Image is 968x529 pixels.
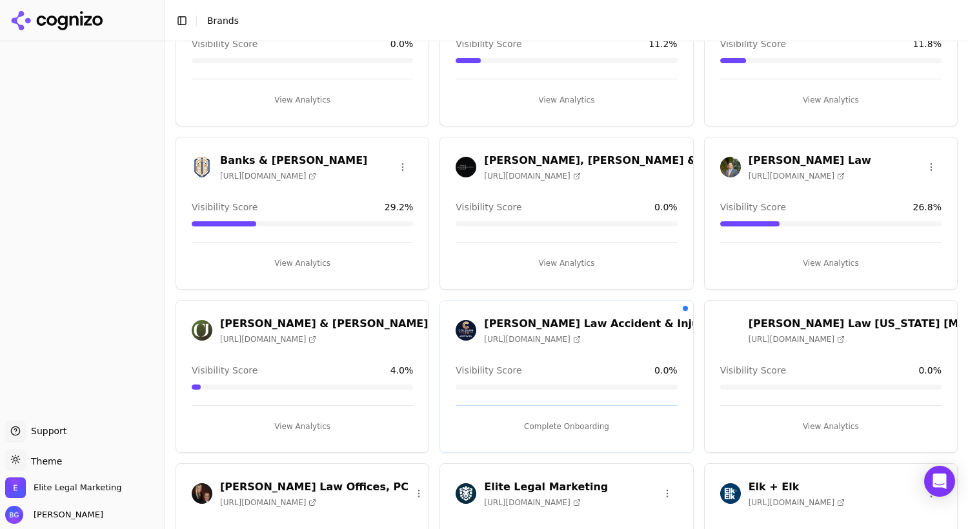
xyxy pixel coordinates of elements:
span: [URL][DOMAIN_NAME] [484,171,580,181]
img: Colburn Law Washington Dog Bite [720,320,741,341]
button: Complete Onboarding [456,416,677,437]
span: Elite Legal Marketing [34,482,121,494]
span: 11.2 % [649,37,677,50]
button: View Analytics [456,90,677,110]
h3: Elite Legal Marketing [484,479,608,495]
div: Open Intercom Messenger [924,466,955,497]
span: Visibility Score [720,364,786,377]
span: Visibility Score [456,364,521,377]
button: Open user button [5,506,103,524]
span: [URL][DOMAIN_NAME] [749,334,845,344]
span: 29.2 % [385,201,413,214]
span: 0.0 % [918,364,942,377]
span: Visibility Score [192,37,257,50]
img: Crossman Law Offices, PC [192,483,212,504]
span: 26.8 % [913,201,942,214]
button: Open organization switcher [5,477,121,498]
span: 4.0 % [390,364,414,377]
button: View Analytics [192,90,413,110]
button: View Analytics [720,253,942,274]
img: Cannon Law [720,157,741,177]
img: Elk + Elk [720,483,741,504]
button: View Analytics [720,90,942,110]
span: Visibility Score [456,201,521,214]
h3: [PERSON_NAME] Law [749,153,871,168]
span: Visibility Score [720,37,786,50]
span: 0.0 % [390,37,414,50]
span: Visibility Score [720,201,786,214]
h3: Banks & [PERSON_NAME] [220,153,367,168]
img: Brian Gomez [5,506,23,524]
span: [URL][DOMAIN_NAME] [484,334,580,344]
span: [URL][DOMAIN_NAME] [749,171,845,181]
span: [URL][DOMAIN_NAME] [749,497,845,508]
span: Theme [26,456,62,466]
button: View Analytics [192,416,413,437]
span: [PERSON_NAME] [28,509,103,521]
button: View Analytics [456,253,677,274]
span: 11.8 % [913,37,942,50]
nav: breadcrumb [207,14,239,27]
h3: Elk + Elk [749,479,845,495]
button: View Analytics [720,416,942,437]
span: Support [26,424,66,437]
img: Bishop, Del Vecchio & Beeks Law Office [456,157,476,177]
h3: [PERSON_NAME] & [PERSON_NAME] [220,316,429,332]
h3: [PERSON_NAME] Law Accident & Injury Lawyers [484,316,763,332]
span: 0.0 % [654,201,678,214]
h3: [PERSON_NAME] Law Offices, PC [220,479,408,495]
span: Brands [207,15,239,26]
img: Banks & Brower [192,157,212,177]
span: Visibility Score [456,37,521,50]
img: Elite Legal Marketing [456,483,476,504]
span: [URL][DOMAIN_NAME] [220,497,316,508]
button: View Analytics [192,253,413,274]
img: Elite Legal Marketing [5,477,26,498]
img: Colburn Law Accident & Injury Lawyers [456,320,476,341]
span: Visibility Score [192,364,257,377]
span: [URL][DOMAIN_NAME] [484,497,580,508]
span: [URL][DOMAIN_NAME] [220,334,316,344]
span: [URL][DOMAIN_NAME] [220,171,316,181]
h3: [PERSON_NAME], [PERSON_NAME] & [PERSON_NAME] Law Office [484,153,860,168]
img: Cohen & Jaffe [192,320,212,341]
span: Visibility Score [192,201,257,214]
span: 0.0 % [654,364,678,377]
